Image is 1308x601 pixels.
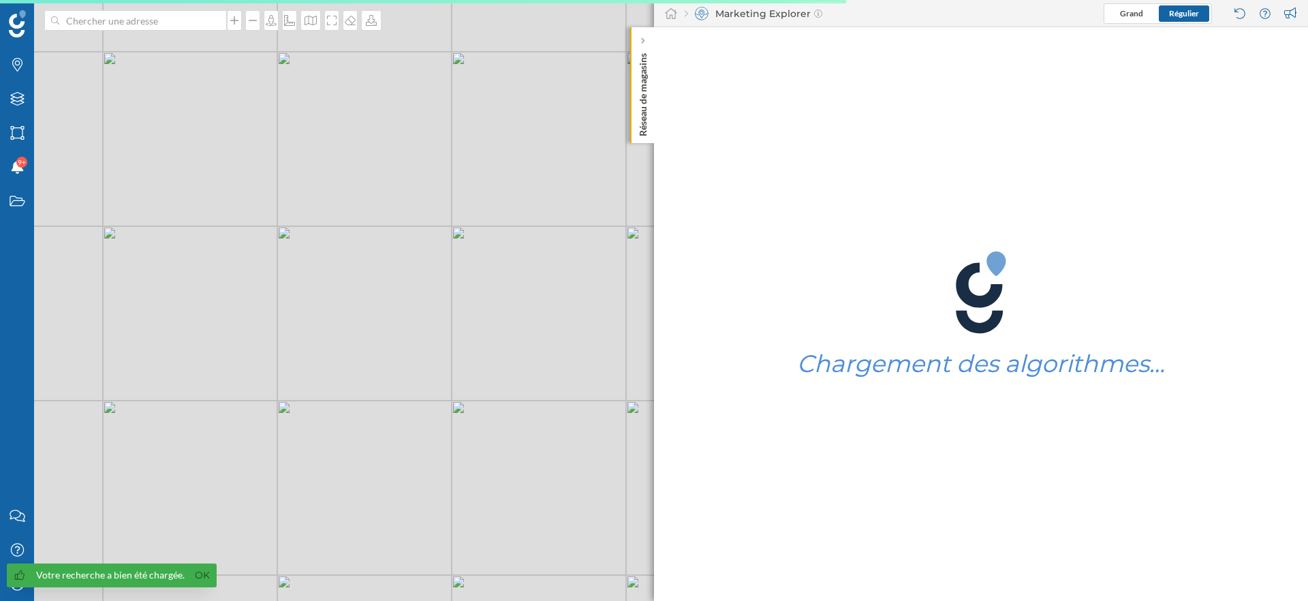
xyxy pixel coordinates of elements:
[1169,8,1199,18] span: Régulier
[685,7,822,20] div: Marketing Explorer
[9,10,26,37] img: Logo Geoblink
[695,7,708,20] img: explorer.svg
[36,568,185,582] div: Votre recherche a bien été chargée.
[1120,8,1143,18] span: Grand
[191,568,213,583] a: Ok
[797,351,1165,377] h1: Chargement des algorithmes…
[636,48,650,136] p: Réseau de magasins
[27,10,93,22] span: Assistance
[18,155,26,169] span: 9+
